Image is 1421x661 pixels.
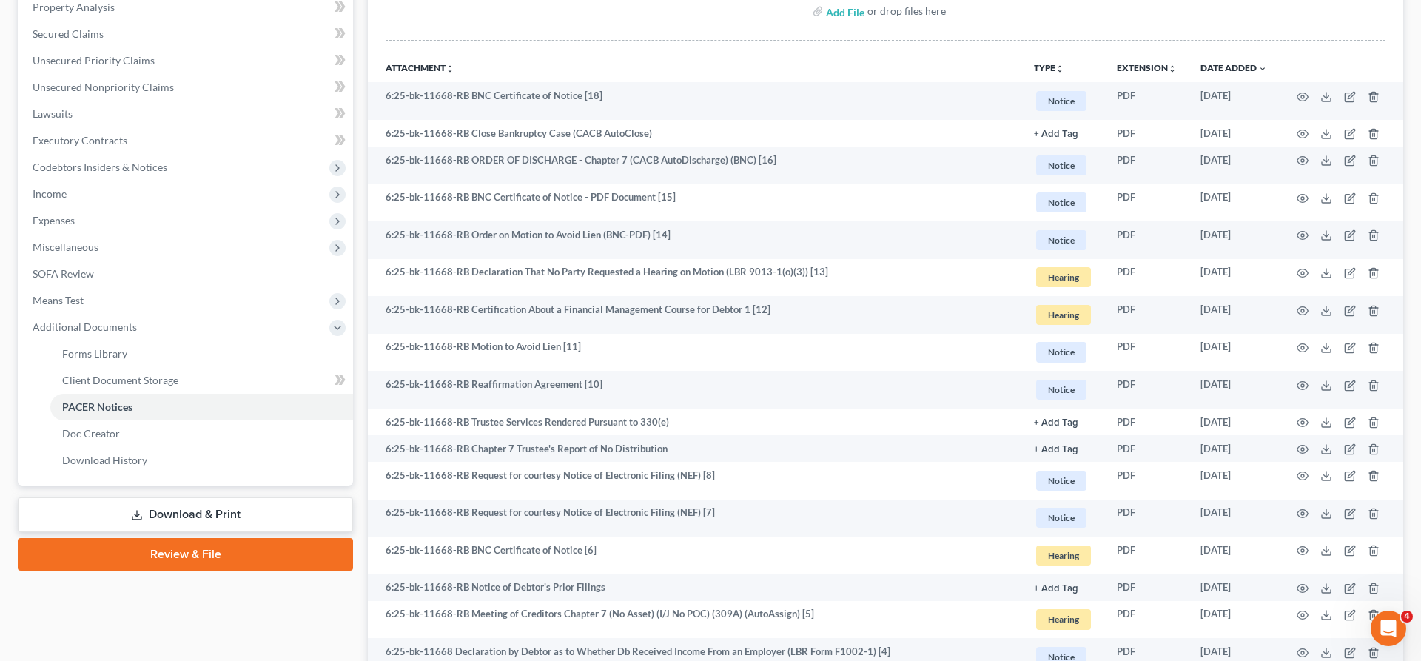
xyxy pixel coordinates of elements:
td: [DATE] [1189,82,1279,120]
a: Attachmentunfold_more [386,62,454,73]
td: [DATE] [1189,409,1279,435]
td: 6:25-bk-11668-RB Notice of Debtor's Prior Filings [368,574,1022,601]
button: TYPEunfold_more [1034,64,1064,73]
a: Lawsuits [21,101,353,127]
td: PDF [1105,296,1189,334]
a: Date Added expand_more [1200,62,1267,73]
span: Unsecured Nonpriority Claims [33,81,174,93]
a: Notice [1034,228,1093,252]
span: Hearing [1036,267,1091,287]
a: + Add Tag [1034,415,1093,429]
a: Hearing [1034,607,1093,631]
td: 6:25-bk-11668-RB Motion to Avoid Lien [11] [368,334,1022,372]
a: Hearing [1034,303,1093,327]
a: Notice [1034,89,1093,113]
td: 6:25-bk-11668-RB Request for courtesy Notice of Electronic Filing (NEF) [8] [368,462,1022,500]
td: PDF [1105,147,1189,184]
span: Secured Claims [33,27,104,40]
a: SOFA Review [21,261,353,287]
span: Expenses [33,214,75,227]
div: or drop files here [867,4,946,19]
td: [DATE] [1189,259,1279,297]
td: [DATE] [1189,435,1279,462]
td: PDF [1105,221,1189,259]
td: PDF [1105,334,1189,372]
td: 6:25-bk-11668-RB Trustee Services Rendered Pursuant to 330(e) [368,409,1022,435]
td: 6:25-bk-11668-RB Order on Motion to Avoid Lien (BNC-PDF) [14] [368,221,1022,259]
a: Notice [1034,469,1093,493]
td: PDF [1105,462,1189,500]
span: Download History [62,454,147,466]
td: 6:25-bk-11668-RB Close Bankruptcy Case (CACB AutoClose) [368,120,1022,147]
td: [DATE] [1189,601,1279,639]
span: Additional Documents [33,321,137,333]
td: 6:25-bk-11668-RB Request for courtesy Notice of Electronic Filing (NEF) [7] [368,500,1022,537]
td: 6:25-bk-11668-RB ORDER OF DISCHARGE - Chapter 7 (CACB AutoDischarge) (BNC) [16] [368,147,1022,184]
i: expand_more [1258,64,1267,73]
iframe: Intercom live chat [1371,611,1406,646]
span: Miscellaneous [33,241,98,253]
span: Hearing [1036,609,1091,629]
td: 6:25-bk-11668-RB Reaffirmation Agreement [10] [368,371,1022,409]
a: Doc Creator [50,420,353,447]
span: Hearing [1036,546,1091,566]
a: PACER Notices [50,394,353,420]
a: Review & File [18,538,353,571]
span: Hearing [1036,305,1091,325]
a: Notice [1034,378,1093,402]
span: Notice [1036,471,1086,491]
td: [DATE] [1189,147,1279,184]
button: + Add Tag [1034,418,1078,428]
span: Property Analysis [33,1,115,13]
span: Income [33,187,67,200]
span: Unsecured Priority Claims [33,54,155,67]
td: 6:25-bk-11668-RB Certification About a Financial Management Course for Debtor 1 [12] [368,296,1022,334]
a: Notice [1034,190,1093,215]
td: 6:25-bk-11668-RB BNC Certificate of Notice [6] [368,537,1022,574]
span: Notice [1036,342,1086,362]
td: PDF [1105,371,1189,409]
a: Client Document Storage [50,367,353,394]
a: + Add Tag [1034,127,1093,141]
td: [DATE] [1189,537,1279,574]
td: [DATE] [1189,574,1279,601]
td: PDF [1105,82,1189,120]
td: 6:25-bk-11668-RB Meeting of Creditors Chapter 7 (No Asset) (I/J No POC) (309A) (AutoAssign) [5] [368,601,1022,639]
span: Notice [1036,230,1086,250]
td: PDF [1105,409,1189,435]
a: Unsecured Priority Claims [21,47,353,74]
span: Means Test [33,294,84,306]
td: PDF [1105,259,1189,297]
td: PDF [1105,537,1189,574]
a: Notice [1034,340,1093,364]
td: 6:25-bk-11668-RB BNC Certificate of Notice [18] [368,82,1022,120]
a: Hearing [1034,543,1093,568]
td: [DATE] [1189,221,1279,259]
a: Notice [1034,506,1093,530]
td: [DATE] [1189,296,1279,334]
button: + Add Tag [1034,130,1078,139]
td: [DATE] [1189,184,1279,222]
a: Extensionunfold_more [1117,62,1177,73]
span: 4 [1401,611,1413,623]
a: Executory Contracts [21,127,353,154]
td: [DATE] [1189,500,1279,537]
td: PDF [1105,574,1189,601]
td: PDF [1105,601,1189,639]
i: unfold_more [1168,64,1177,73]
span: Notice [1036,155,1086,175]
td: 6:25-bk-11668-RB Declaration That No Party Requested a Hearing on Motion (LBR 9013-1(o)(3)) [13] [368,259,1022,297]
a: + Add Tag [1034,442,1093,456]
a: Download & Print [18,497,353,532]
a: Forms Library [50,340,353,367]
td: 6:25-bk-11668-RB BNC Certificate of Notice - PDF Document [15] [368,184,1022,222]
span: SOFA Review [33,267,94,280]
i: unfold_more [1055,64,1064,73]
a: Hearing [1034,265,1093,289]
a: Notice [1034,153,1093,178]
span: Client Document Storage [62,374,178,386]
td: [DATE] [1189,462,1279,500]
td: 6:25-bk-11668-RB Chapter 7 Trustee's Report of No Distribution [368,435,1022,462]
td: [DATE] [1189,371,1279,409]
span: Forms Library [62,347,127,360]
